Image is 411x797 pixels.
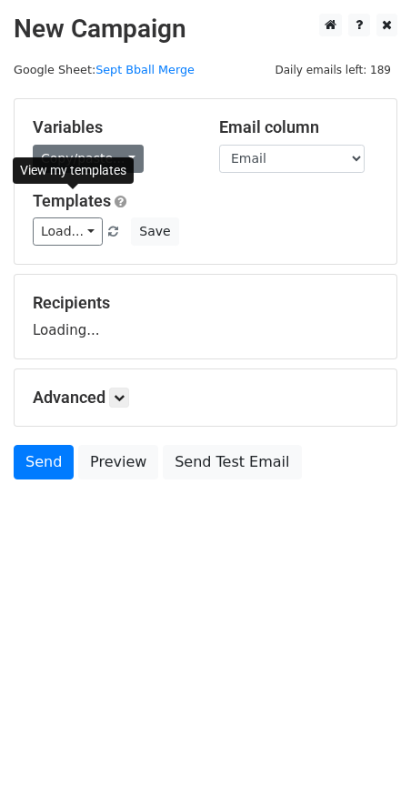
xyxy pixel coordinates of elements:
[33,293,378,313] h5: Recipients
[14,445,74,479] a: Send
[320,710,411,797] iframe: Chat Widget
[33,388,378,408] h5: Advanced
[95,63,195,76] a: Sept Bball Merge
[33,217,103,246] a: Load...
[163,445,301,479] a: Send Test Email
[33,145,144,173] a: Copy/paste...
[219,117,378,137] h5: Email column
[268,63,397,76] a: Daily emails left: 189
[14,14,397,45] h2: New Campaign
[13,157,134,184] div: View my templates
[33,117,192,137] h5: Variables
[268,60,397,80] span: Daily emails left: 189
[33,191,111,210] a: Templates
[14,63,195,76] small: Google Sheet:
[78,445,158,479] a: Preview
[33,293,378,340] div: Loading...
[131,217,178,246] button: Save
